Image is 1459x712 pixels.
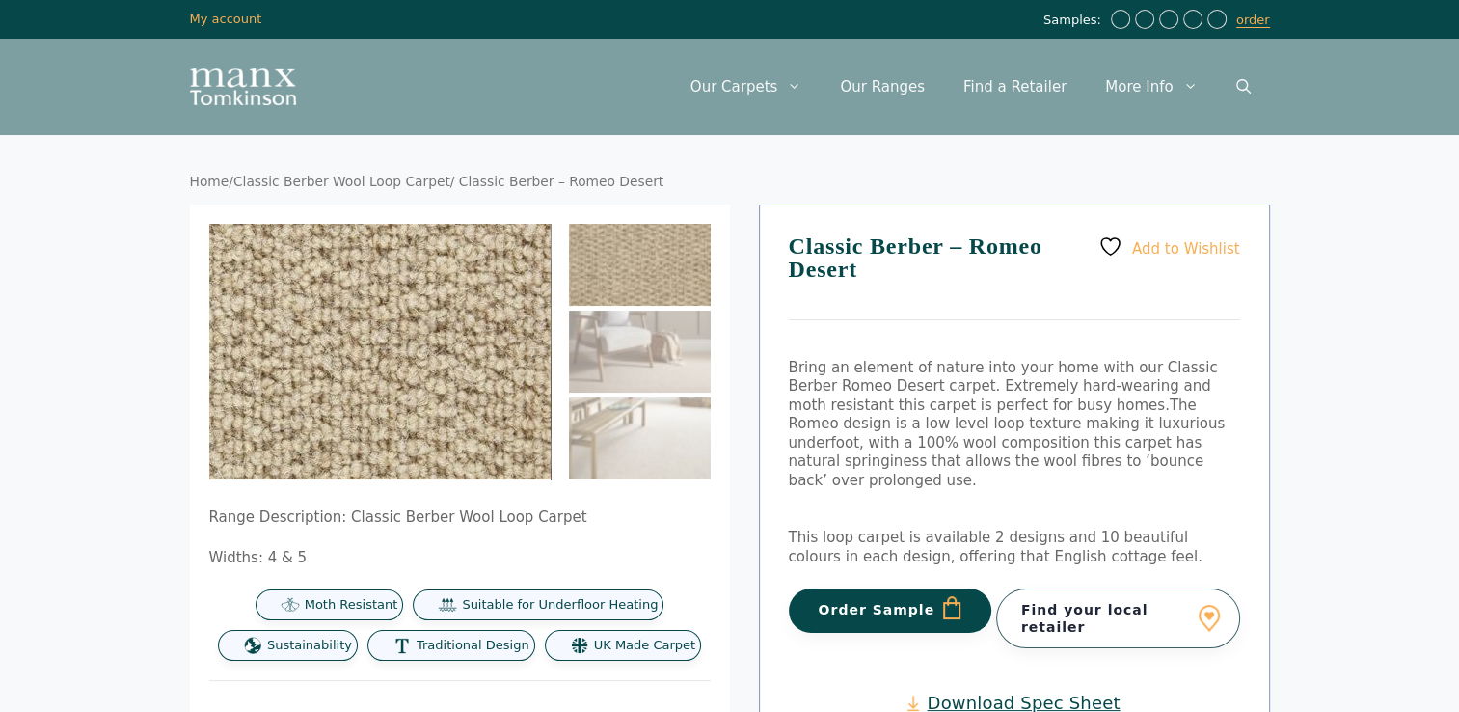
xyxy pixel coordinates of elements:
[996,589,1240,648] a: Find your local retailer
[821,58,944,116] a: Our Ranges
[671,58,1270,116] nav: Primary
[305,597,398,614] span: Moth Resistant
[190,12,262,26] a: My account
[462,597,658,614] span: Suitable for Underfloor Heating
[569,224,711,306] img: Classic Berber Romeo Desert
[789,234,1240,320] h1: Classic Berber – Romeo Desert
[789,589,992,633] button: Order Sample
[944,58,1086,116] a: Find a Retailer
[1236,13,1270,28] a: order
[594,638,695,654] span: UK Made Carpet
[789,529,1240,566] p: This loop carpet is available 2 designs and 10 beautiful colours in each design, offering that En...
[190,174,230,189] a: Home
[569,311,711,393] img: Classic Berber - Romeo Desert - Image 2
[267,638,352,654] span: Sustainability
[1132,239,1240,257] span: Add to Wishlist
[209,549,711,568] p: Widths: 4 & 5
[233,174,450,189] a: Classic Berber Wool Loop Carpet
[190,174,1270,191] nav: Breadcrumb
[190,68,296,105] img: Manx Tomkinson
[789,359,1240,491] p: Bring an element of nature into your home with our Classic Berber Romeo Desert carpet. Extremely ...
[1217,58,1270,116] a: Open Search Bar
[1098,234,1239,259] a: Add to Wishlist
[1086,58,1216,116] a: More Info
[1043,13,1106,29] span: Samples:
[789,397,1226,489] span: The Romeo design is a low level loop texture making it luxurious underfoot, with a 100% wool comp...
[671,58,822,116] a: Our Carpets
[417,638,529,654] span: Traditional Design
[209,508,711,528] p: Range Description: Classic Berber Wool Loop Carpet
[569,397,711,479] img: Classic Berber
